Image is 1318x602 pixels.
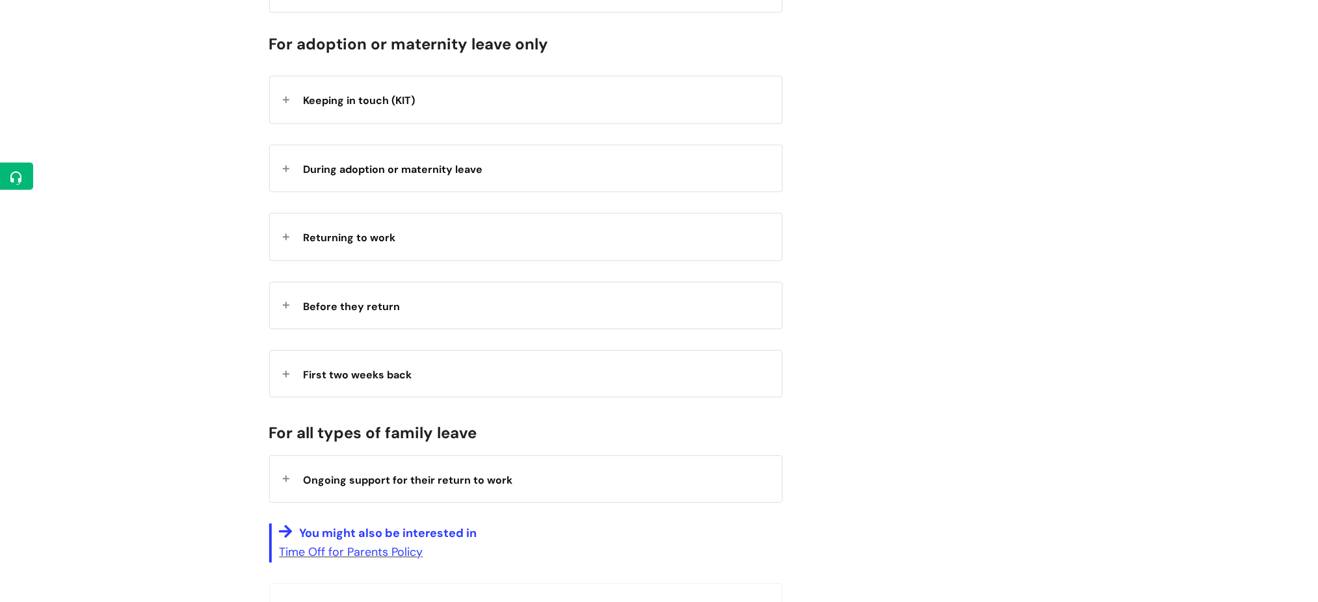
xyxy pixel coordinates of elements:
span: Keeping in touch (KIT) [304,94,415,108]
span: Ongoing support for their return to work [304,474,513,488]
span: Returning to work [304,231,396,245]
span: For adoption or maternity leave only [269,34,549,55]
span: During adoption or maternity leave [304,163,483,177]
span: First two weeks back [304,369,412,382]
span: For all types of family leave [269,423,477,443]
a: Time Off for Parents Policy [280,545,423,560]
span: You might also be interested in [299,526,477,542]
span: Before they return [304,300,401,314]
